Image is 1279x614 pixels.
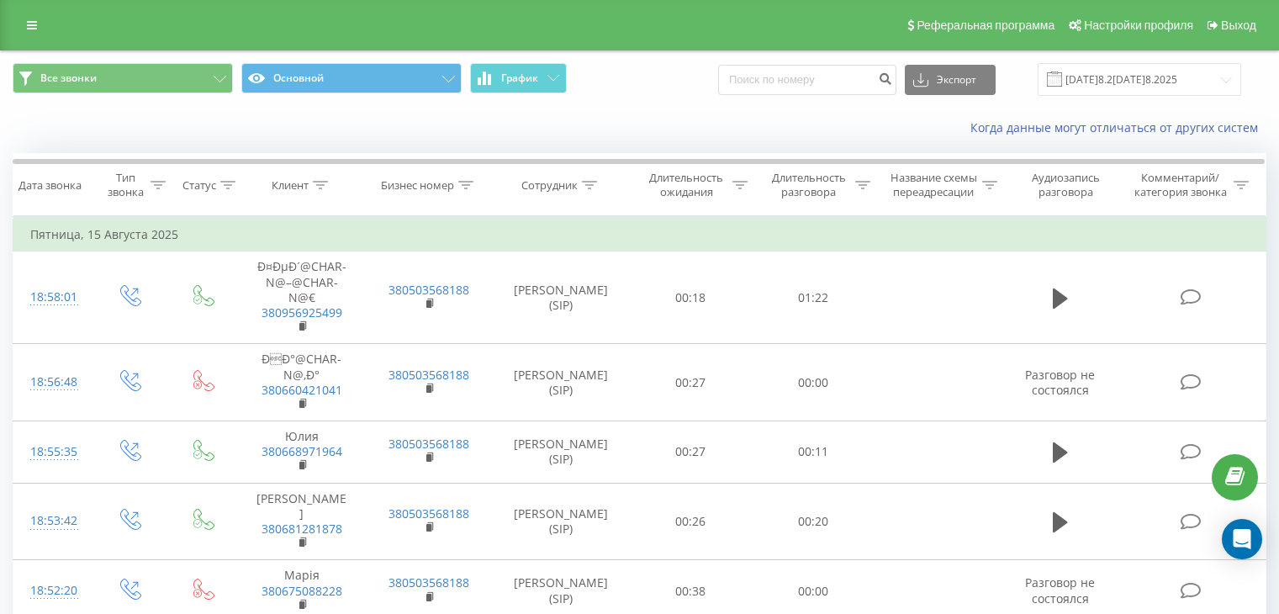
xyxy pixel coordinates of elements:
a: 380503568188 [388,505,469,521]
div: Тип звонка [106,171,145,199]
a: 380681281878 [262,521,342,537]
button: График [470,63,567,93]
td: Пятница, 15 Августа 2025 [13,218,1266,251]
span: Разговор не состоялся [1025,574,1095,606]
a: Когда данные могут отличаться от других систем [970,119,1266,135]
td: 00:27 [630,344,752,421]
div: Open Intercom Messenger [1222,519,1262,559]
span: Реферальная программа [917,19,1054,32]
div: Длительность разговора [767,171,851,199]
div: Длительность ожидания [645,171,729,199]
span: Разговор не состоялся [1025,367,1095,398]
td: Юлия [238,421,365,484]
a: 380668971964 [262,443,342,459]
div: 18:55:35 [30,436,75,468]
span: Настройки профиля [1084,19,1193,32]
td: Ð¤ÐµÐ´@CHAR-N@–@CHAR-N@€ [238,251,365,344]
a: 380660421041 [262,382,342,398]
button: Основной [241,63,462,93]
td: [PERSON_NAME] (SIP) [493,344,630,421]
div: 18:56:48 [30,366,75,399]
button: Экспорт [905,65,996,95]
div: Сотрудник [521,178,578,193]
span: График [501,72,538,84]
a: 380956925499 [262,304,342,320]
div: Дата звонка [18,178,82,193]
a: 380503568188 [388,574,469,590]
div: 18:53:42 [30,505,75,537]
span: Выход [1221,19,1256,32]
div: Комментарий/категория звонка [1131,171,1229,199]
div: Статус [182,178,216,193]
td: ÐÐ°@CHAR-N@‚Ð° [238,344,365,421]
td: [PERSON_NAME] (SIP) [493,251,630,344]
td: [PERSON_NAME] [238,483,365,560]
td: 00:26 [630,483,752,560]
td: [PERSON_NAME] (SIP) [493,421,630,484]
a: 380503568188 [388,436,469,452]
div: Название схемы переадресации [890,171,978,199]
td: [PERSON_NAME] (SIP) [493,483,630,560]
a: 380503568188 [388,367,469,383]
td: 00:00 [752,344,874,421]
td: 00:20 [752,483,874,560]
span: Все звонки [40,71,97,85]
td: 00:18 [630,251,752,344]
div: Клиент [272,178,309,193]
button: Все звонки [13,63,233,93]
a: 380503568188 [388,282,469,298]
input: Поиск по номеру [718,65,896,95]
td: 01:22 [752,251,874,344]
div: 18:52:20 [30,574,75,607]
a: 380675088228 [262,583,342,599]
div: 18:58:01 [30,281,75,314]
div: Бизнес номер [381,178,454,193]
td: 00:11 [752,421,874,484]
div: Аудиозапись разговора [1017,171,1115,199]
td: 00:27 [630,421,752,484]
